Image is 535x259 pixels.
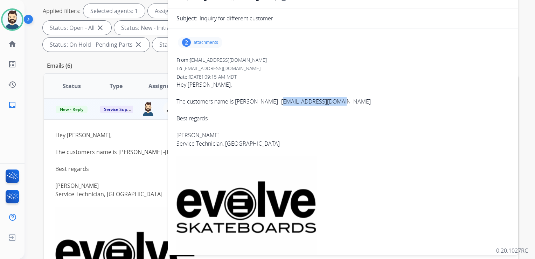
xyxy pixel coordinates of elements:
[110,82,123,90] span: Type
[96,24,104,32] mat-icon: close
[152,38,246,52] div: Status: On Hold - Servicers
[55,165,418,173] div: Best regards
[194,40,218,45] p: attachments
[56,106,88,113] span: New - Reply
[43,38,150,52] div: Status: On Hold - Pending Parts
[55,131,418,139] div: Hey [PERSON_NAME],
[176,139,510,148] div: Service Technician, [GEOGRAPHIC_DATA]
[134,40,143,49] mat-icon: close
[148,4,202,18] div: Assigned to me
[2,10,22,29] img: avatar
[55,181,418,190] div: [PERSON_NAME]
[281,98,371,105] a: [EMAIL_ADDRESS][DOMAIN_NAME]
[176,156,317,259] img: signature_evolve-9953dc81-45ca-4112-ab1b-fe00fce3b4b5.gif
[176,131,510,139] div: [PERSON_NAME]
[63,82,81,90] span: Status
[8,40,16,48] mat-icon: home
[496,246,528,255] p: 0.20.1027RC
[165,148,256,156] a: [EMAIL_ADDRESS][DOMAIN_NAME]
[8,60,16,68] mat-icon: list_alt
[114,21,188,35] div: Status: New - Initial
[83,4,145,18] div: Selected agents: 1
[190,57,267,63] span: [EMAIL_ADDRESS][DOMAIN_NAME]
[100,106,140,113] span: Service Support
[176,14,197,22] p: Subject:
[43,21,111,35] div: Status: Open - All
[8,80,16,89] mat-icon: history
[43,7,81,15] p: Applied filters:
[176,114,510,122] div: Best regards
[176,57,510,64] div: From:
[44,61,75,70] p: Emails (6)
[182,38,191,47] div: 2
[200,14,273,22] p: Inquiry for different customer
[55,190,418,198] div: Service Technician, [GEOGRAPHIC_DATA]
[166,105,174,113] mat-icon: person_remove
[148,82,173,90] span: Assignee
[141,102,155,116] img: agent-avatar
[55,148,418,156] div: The customers name is [PERSON_NAME] -
[189,73,237,80] span: [DATE] 09:15 AM MDT
[176,97,510,106] div: The customers name is [PERSON_NAME] -
[176,80,510,89] div: Hey [PERSON_NAME],
[8,101,16,109] mat-icon: inbox
[183,65,260,72] span: [EMAIL_ADDRESS][DOMAIN_NAME]
[176,65,510,72] div: To:
[176,73,510,80] div: Date:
